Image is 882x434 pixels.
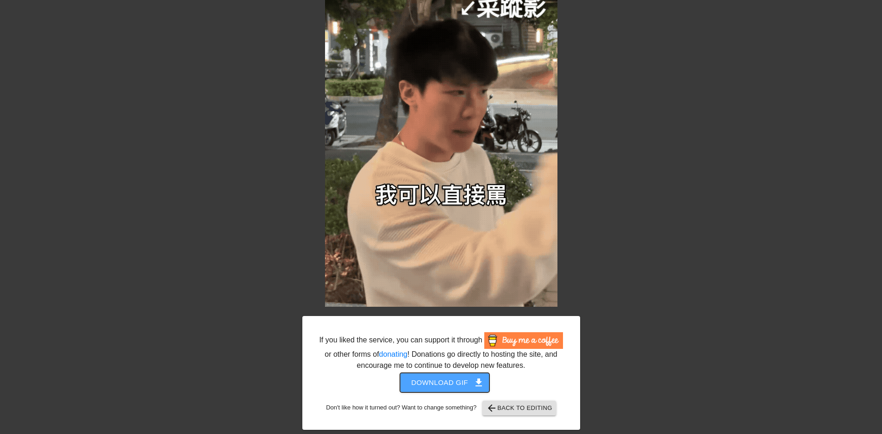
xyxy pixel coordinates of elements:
[482,401,556,415] button: Back to Editing
[411,377,478,389] span: Download gif
[473,377,484,388] span: get_app
[379,350,407,358] a: donating
[484,332,563,349] img: Buy Me A Coffee
[486,403,497,414] span: arrow_back
[400,373,489,392] button: Download gif
[393,378,489,386] a: Download gif
[319,332,564,371] div: If you liked the service, you can support it through or other forms of ! Donations go directly to...
[317,401,566,415] div: Don't like how it turned out? Want to change something?
[486,403,552,414] span: Back to Editing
